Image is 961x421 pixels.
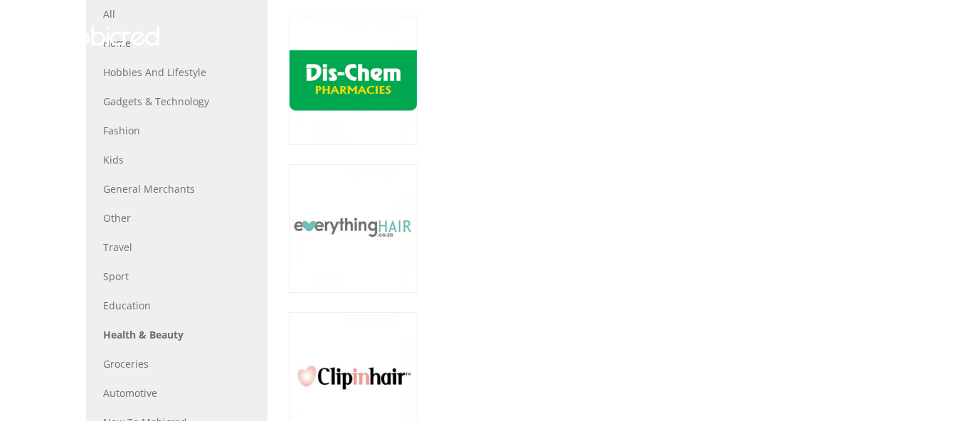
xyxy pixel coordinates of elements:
a: Travel [103,240,250,255]
a: Fashion [103,123,250,138]
a: Gadgets & Technology [103,94,250,109]
a: Sport [103,269,250,284]
a: Groceries [103,356,250,371]
a: Health & Beauty [103,327,250,342]
button: Get Started [734,25,838,60]
a: Kids [103,152,250,167]
a: Help [866,33,893,52]
a: Education [103,298,250,313]
a: General Merchants [103,181,250,196]
a: Other [103,210,250,225]
img: Mobicred [51,25,159,46]
a: Automotive [103,385,250,400]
